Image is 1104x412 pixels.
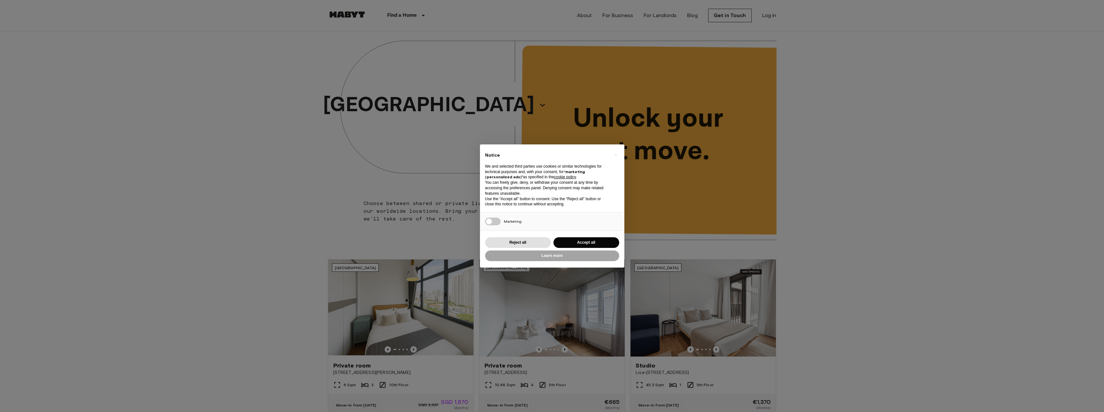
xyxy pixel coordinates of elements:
button: Reject all [485,237,551,248]
strong: “marketing (personalized ads)” [485,169,585,180]
button: Accept all [553,237,619,248]
h2: Notice [485,152,609,159]
a: cookie policy [554,175,576,179]
p: We and selected third parties use cookies or similar technologies for technical purposes and, wit... [485,164,609,180]
button: Learn more [485,250,619,261]
span: Marketing [504,219,522,224]
p: Use the “Accept all” button to consent. Use the “Reject all” button or close this notice to conti... [485,196,609,207]
p: You can freely give, deny, or withdraw your consent at any time by accessing the preferences pane... [485,180,609,196]
button: Close this notice [611,150,621,160]
span: × [615,151,617,159]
